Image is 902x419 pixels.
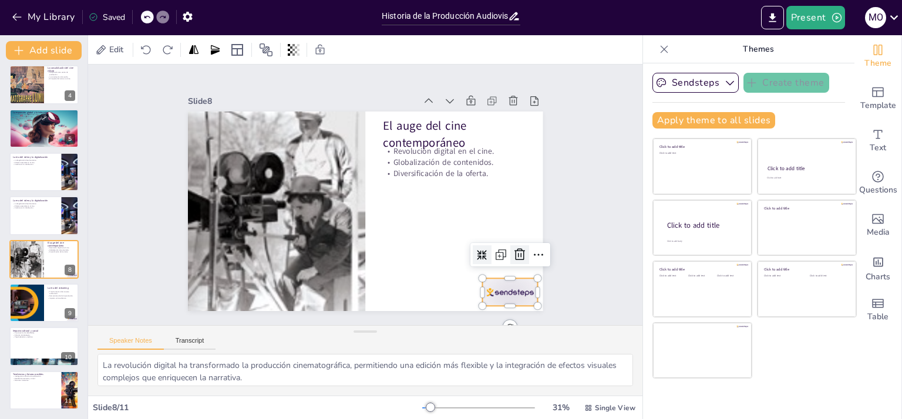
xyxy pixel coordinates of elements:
[188,96,416,107] div: Slide 8
[13,156,58,159] p: La era del video y la digitalización
[9,240,79,279] div: 8
[383,117,525,150] p: El auge del cine contemporáneo
[854,162,901,204] div: Get real-time input from your audience
[48,66,75,73] p: La consolidación del cine clásico
[652,73,739,93] button: Sendsteps
[13,380,58,382] p: Narrativa interactiva.
[93,402,422,413] div: Slide 8 / 11
[865,7,886,28] div: M O
[854,35,901,77] div: Change the overall theme
[667,240,741,243] div: Click to add body
[97,354,633,386] textarea: La revolución digital ha transformado la producción cinematográfica, permitiendo una edición más ...
[48,297,75,299] p: Impacto en la audiencia.
[764,267,848,272] div: Click to add title
[864,57,891,70] span: Theme
[6,41,82,60] button: Add slide
[810,275,847,278] div: Click to add text
[259,43,273,57] span: Position
[786,6,845,29] button: Present
[97,337,164,350] button: Speaker Notes
[383,168,525,179] p: Diversificación de la oferta.
[383,146,525,157] p: Revolución digital en el cine.
[48,295,75,298] p: Democratización de la producción.
[65,90,75,101] div: 4
[48,246,75,249] p: Revolución digital en el cine.
[547,402,575,413] div: 31 %
[13,159,58,161] p: La llegada del video doméstico.
[61,352,75,363] div: 10
[9,8,80,26] button: My Library
[9,196,79,235] div: 7
[9,109,79,148] div: 5
[13,333,75,336] p: Difusión de ideologías.
[48,72,75,76] p: Hollywood como centro de producción.
[854,120,901,162] div: Add text boxes
[9,371,79,410] div: 11
[659,152,743,155] div: Click to add text
[13,116,75,118] p: Influencia de la publicidad.
[9,65,79,104] div: 4
[761,6,784,29] button: Export to PowerPoint
[13,329,75,332] p: Impacto cultural y social
[13,373,58,376] p: Tendencias y futuros posibles
[13,336,75,338] p: Papel educativo y político.
[13,205,58,207] p: Efectos especiales en el cine.
[65,134,75,144] div: 5
[854,204,901,246] div: Add images, graphics, shapes or video
[13,377,58,380] p: Realidad aumentada y virtual.
[13,164,58,166] p: Cambios en la distribución.
[867,310,888,323] span: Table
[13,203,58,205] p: La llegada del video doméstico.
[13,199,58,202] p: La era del video y la digitalización
[867,226,890,239] span: Media
[107,44,126,55] span: Edit
[866,271,890,283] span: Charts
[859,184,897,197] span: Questions
[65,308,75,319] div: 9
[764,275,801,278] div: Click to add text
[595,403,635,413] span: Single View
[13,110,75,114] p: La expansión global y la televisión
[659,267,743,272] div: Click to add title
[688,275,715,278] div: Click to add text
[13,375,58,377] p: Inteligencia artificial en la producción.
[48,251,75,253] p: Diversificación de la oferta.
[48,76,75,78] p: La introducción del sonido.
[13,207,58,209] p: Cambios en la distribución.
[9,153,79,191] div: 6
[13,113,75,116] p: La televisión como medio de masas.
[65,221,75,232] div: 7
[13,161,58,164] p: Efectos especiales en el cine.
[382,8,508,25] input: Insert title
[164,337,216,350] button: Transcript
[13,332,75,334] p: Construcción de identidades.
[48,241,75,248] p: El auge del cine contemporáneo
[870,141,886,154] span: Text
[48,286,75,290] p: La era del streaming
[228,40,247,59] div: Layout
[768,165,846,172] div: Click to add title
[89,12,125,23] div: Saved
[674,35,843,63] p: Themes
[13,117,75,120] p: Programación y cultura.
[667,221,742,231] div: Click to add title
[860,99,896,112] span: Template
[764,205,848,210] div: Click to add title
[659,144,743,149] div: Click to add title
[65,265,75,275] div: 8
[383,157,525,168] p: Globalización de contenidos.
[717,275,743,278] div: Click to add text
[48,249,75,251] p: Globalización de contenidos.
[61,396,75,406] div: 11
[854,246,901,289] div: Add charts and graphs
[854,289,901,331] div: Add a table
[767,177,845,180] div: Click to add text
[65,177,75,188] div: 6
[743,73,829,93] button: Create theme
[9,283,79,322] div: 9
[865,6,886,29] button: M O
[9,327,79,366] div: 10
[854,77,901,120] div: Add ready made slides
[48,290,75,295] p: Transformación del consumo audiovisual.
[652,112,775,129] button: Apply theme to all slides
